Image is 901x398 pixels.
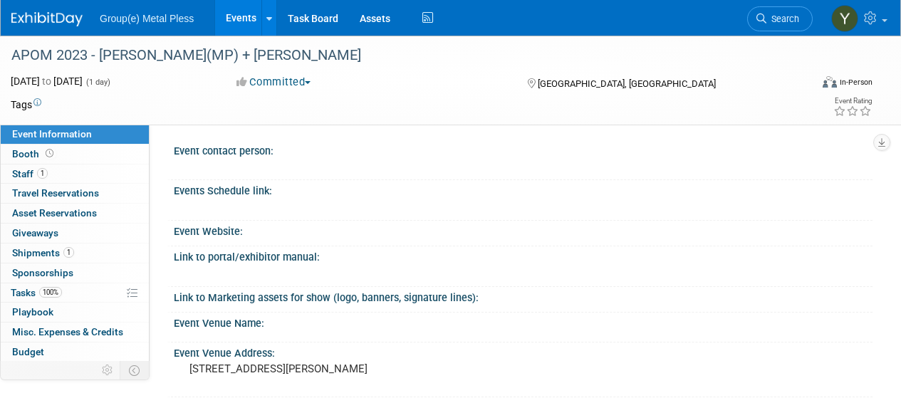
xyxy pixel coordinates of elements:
div: Event Rating [833,98,872,105]
a: Playbook [1,303,149,322]
a: Search [747,6,813,31]
div: In-Person [839,77,873,88]
span: Staff [12,168,48,179]
pre: [STREET_ADDRESS][PERSON_NAME] [189,362,449,375]
div: Event Venue Name: [174,313,873,330]
a: Giveaways [1,224,149,243]
span: Shipments [12,247,74,258]
a: Event Information [1,125,149,144]
div: Event Venue Address: [174,342,873,360]
span: Travel Reservations [12,187,99,199]
div: Events Schedule link: [174,180,873,198]
span: Asset Reservations [12,207,97,219]
img: ExhibitDay [11,12,83,26]
td: Tags [11,98,41,112]
span: Event Information [12,128,92,140]
a: Misc. Expenses & Credits [1,323,149,342]
span: (1 day) [85,78,110,87]
td: Personalize Event Tab Strip [95,361,120,379]
a: Staff1 [1,164,149,184]
span: Giveaways [12,227,58,239]
span: Budget [12,346,44,357]
span: 100% [39,287,62,298]
span: [GEOGRAPHIC_DATA], [GEOGRAPHIC_DATA] [538,78,716,89]
a: Tasks100% [1,283,149,303]
td: Toggle Event Tabs [120,361,150,379]
div: APOM 2023 - [PERSON_NAME](MP) + [PERSON_NAME] [6,43,799,68]
span: 1 [37,168,48,179]
span: Sponsorships [12,267,73,278]
a: Budget [1,342,149,362]
span: Booth not reserved yet [43,148,56,159]
div: Link to portal/exhibitor manual: [174,246,873,264]
div: Link to Marketing assets for show (logo, banners, signature lines): [174,287,873,305]
span: to [40,75,53,87]
a: Sponsorships [1,263,149,283]
a: Shipments1 [1,243,149,263]
span: Tasks [11,287,62,298]
span: Booth [12,148,56,159]
span: Misc. Expenses & Credits [12,326,123,337]
a: Travel Reservations [1,184,149,203]
span: 1 [63,247,74,258]
div: Event Website: [174,221,873,239]
span: [DATE] [DATE] [11,75,83,87]
span: Search [766,14,799,24]
button: Committed [231,75,316,90]
img: Format-Inperson.png [823,76,837,88]
div: Event contact person: [174,140,873,158]
span: Group(e) Metal Pless [100,13,194,24]
a: Booth [1,145,149,164]
a: Asset Reservations [1,204,149,223]
span: Playbook [12,306,53,318]
img: Yannick Taillon [831,5,858,32]
div: Event Format [746,74,873,95]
